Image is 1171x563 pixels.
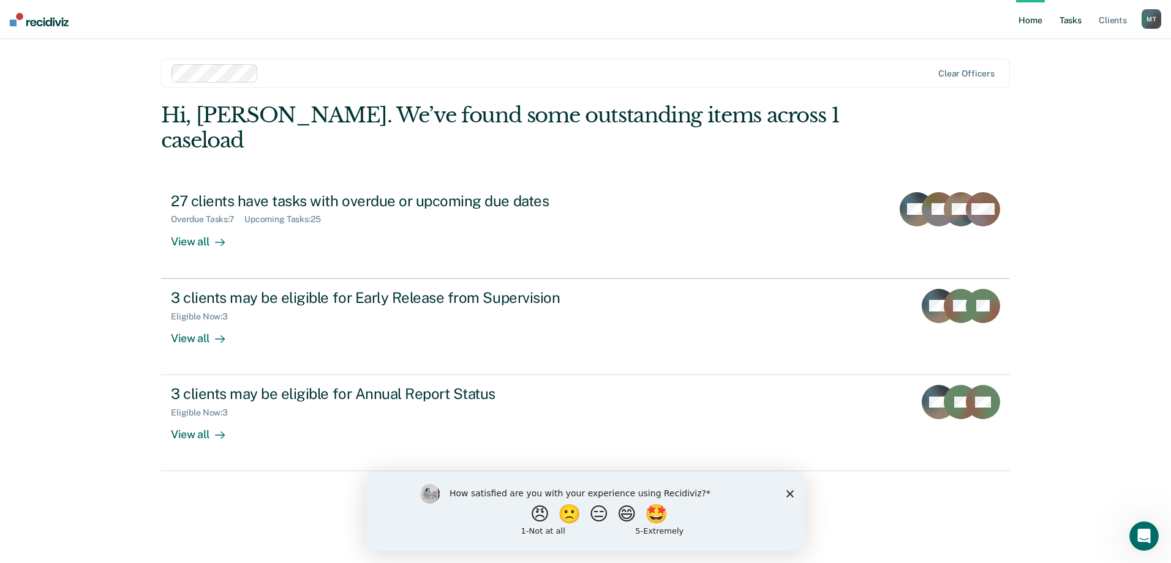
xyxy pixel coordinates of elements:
[1129,521,1159,551] iframe: Intercom live chat
[171,408,238,418] div: Eligible Now : 3
[161,278,1010,375] a: 3 clients may be eligible for Early Release from SupervisionEligible Now:3View all
[161,182,1010,278] a: 27 clients have tasks with overdue or upcoming due datesOverdue Tasks:7Upcoming Tasks:25View all
[244,214,331,225] div: Upcoming Tasks : 25
[171,214,244,225] div: Overdue Tasks : 7
[171,225,239,248] div: View all
[171,311,238,322] div: Eligible Now : 3
[171,385,601,403] div: 3 clients may be eligible for Annual Report Status
[1142,9,1161,29] div: M T
[171,418,239,442] div: View all
[171,289,601,307] div: 3 clients may be eligible for Early Release from Supervision
[10,13,69,26] img: Recidiviz
[161,103,840,153] div: Hi, [PERSON_NAME]. We’ve found some outstanding items across 1 caseload
[1142,9,1161,29] button: MT
[171,192,601,210] div: 27 clients have tasks with overdue or upcoming due dates
[161,375,1010,471] a: 3 clients may be eligible for Annual Report StatusEligible Now:3View all
[366,472,805,551] iframe: Survey by Kim from Recidiviz
[171,321,239,345] div: View all
[938,69,995,79] div: Clear officers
